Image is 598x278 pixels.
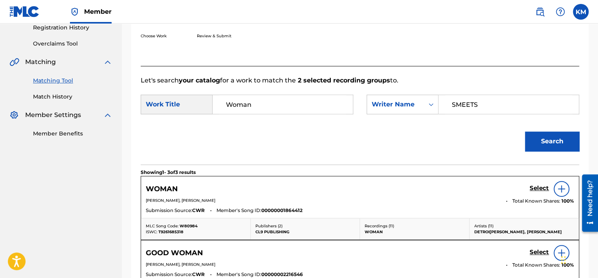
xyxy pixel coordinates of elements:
[197,33,231,39] p: Review & Submit
[365,229,464,235] p: WOMAN
[158,229,183,234] span: T9261685318
[146,271,192,278] span: Submission Source:
[192,207,205,214] span: CWR
[512,198,561,205] span: Total Known Shares:
[512,262,561,269] span: Total Known Shares:
[9,110,19,120] img: Member Settings
[141,85,579,165] form: Search Form
[180,223,198,229] span: W80984
[255,223,355,229] p: Publishers ( 2 )
[530,249,549,256] h5: Select
[255,229,355,235] p: CL9 PUBLISHING
[25,57,56,67] span: Matching
[365,223,464,229] p: Recordings ( 11 )
[559,240,598,278] iframe: Chat Widget
[573,4,589,20] div: User Menu
[216,207,261,214] span: Member's Song ID:
[146,229,157,234] span: ISWC:
[216,271,261,278] span: Member's Song ID:
[141,33,167,39] p: Choose Work
[556,7,565,16] img: help
[84,7,112,16] span: Member
[261,207,303,214] span: 00000001864412
[33,77,112,85] a: Matching Tool
[561,198,574,205] span: 100 %
[146,249,203,258] h5: GOOD WOMAN
[141,169,196,176] p: Showing 1 - 3 of 3 results
[525,132,579,151] button: Search
[9,6,40,17] img: MLC Logo
[372,100,419,109] div: Writer Name
[146,185,178,194] h5: WOMAN
[296,77,390,84] strong: 2 selected recording groups
[146,262,215,267] span: [PERSON_NAME], [PERSON_NAME]
[261,271,303,278] span: 00000002216546
[146,198,215,203] span: [PERSON_NAME], [PERSON_NAME]
[103,110,112,120] img: expand
[561,248,566,272] div: Drag
[33,130,112,138] a: Member Benefits
[192,271,205,278] span: CWR
[474,223,574,229] p: Artists ( 11 )
[146,223,178,229] span: MLC Song Code:
[103,57,112,67] img: expand
[141,76,579,85] p: Let's search for a work to match the to.
[9,57,19,67] img: Matching
[530,185,549,192] h5: Select
[552,4,568,20] div: Help
[535,7,545,16] img: search
[557,184,566,194] img: info
[557,248,566,258] img: info
[33,24,112,32] a: Registration History
[33,40,112,48] a: Overclaims Tool
[576,172,598,235] iframe: Resource Center
[179,77,220,84] strong: your catalog
[33,93,112,101] a: Match History
[532,4,548,20] a: Public Search
[474,229,574,235] p: DETROI[PERSON_NAME], [PERSON_NAME]
[146,207,192,214] span: Submission Source:
[25,110,81,120] span: Member Settings
[70,7,79,16] img: Top Rightsholder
